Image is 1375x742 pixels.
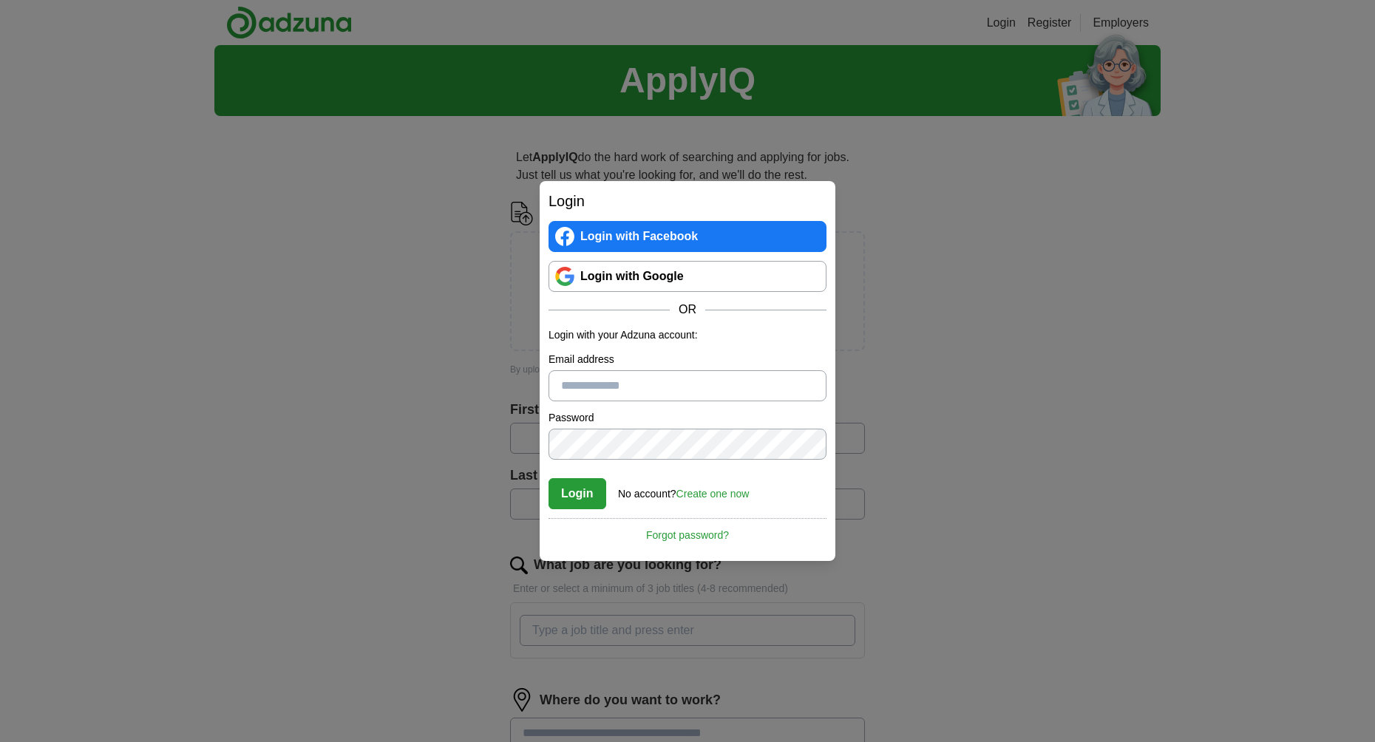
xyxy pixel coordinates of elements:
[549,327,826,343] p: Login with your Adzuna account:
[549,410,826,426] label: Password
[549,352,826,367] label: Email address
[549,518,826,543] a: Forgot password?
[549,190,826,212] h2: Login
[618,477,749,502] div: No account?
[670,301,705,319] span: OR
[549,221,826,252] a: Login with Facebook
[549,261,826,292] a: Login with Google
[676,488,750,500] a: Create one now
[549,478,606,509] button: Login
